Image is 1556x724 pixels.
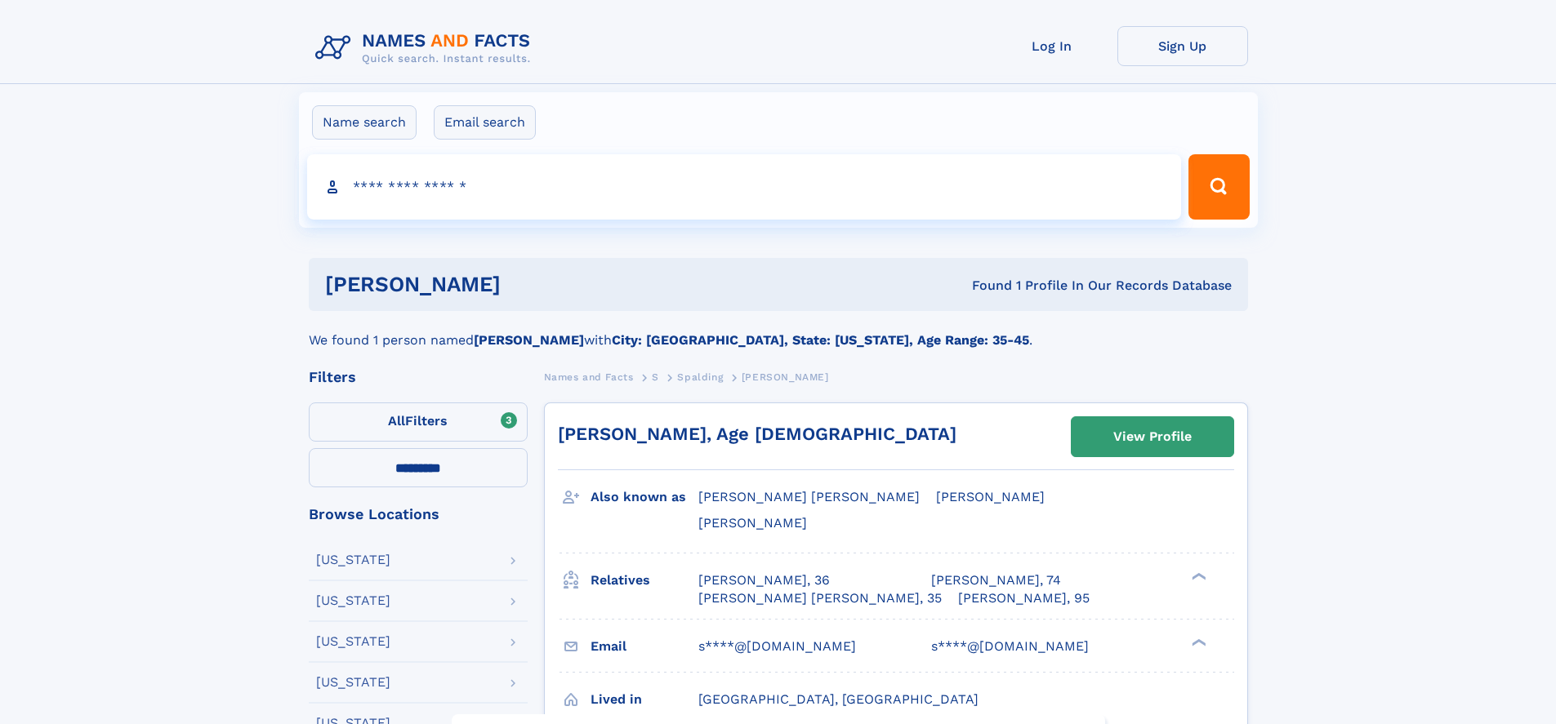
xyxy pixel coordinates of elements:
[309,26,544,70] img: Logo Names and Facts
[474,332,584,348] b: [PERSON_NAME]
[309,311,1248,350] div: We found 1 person named with .
[591,566,698,594] h3: Relatives
[309,370,528,384] div: Filters
[1188,571,1207,581] div: ❯
[1113,418,1192,455] div: View Profile
[316,676,390,689] div: [US_STATE]
[698,571,830,589] a: [PERSON_NAME], 36
[612,332,1029,348] b: City: [GEOGRAPHIC_DATA], State: [US_STATE], Age Range: 35-45
[544,366,634,387] a: Names and Facts
[958,589,1090,607] a: [PERSON_NAME], 95
[677,366,723,387] a: Spalding
[434,105,536,140] label: Email search
[316,594,390,607] div: [US_STATE]
[316,635,390,648] div: [US_STATE]
[698,489,920,504] span: [PERSON_NAME] [PERSON_NAME]
[591,483,698,511] h3: Also known as
[309,507,528,522] div: Browse Locations
[936,489,1045,504] span: [PERSON_NAME]
[312,105,417,140] label: Name search
[698,589,942,607] a: [PERSON_NAME] [PERSON_NAME], 35
[742,371,829,383] span: [PERSON_NAME]
[388,413,405,429] span: All
[652,371,659,383] span: S
[1188,637,1207,647] div: ❯
[698,515,807,531] span: [PERSON_NAME]
[1117,26,1248,66] a: Sign Up
[309,402,528,442] label: Filters
[652,366,659,387] a: S
[591,686,698,713] h3: Lived in
[591,633,698,660] h3: Email
[698,691,979,707] span: [GEOGRAPHIC_DATA], [GEOGRAPHIC_DATA]
[677,371,723,383] span: Spalding
[558,424,956,444] a: [PERSON_NAME], Age [DEMOGRAPHIC_DATA]
[931,571,1061,589] a: [PERSON_NAME], 74
[1072,417,1233,456] a: View Profile
[987,26,1117,66] a: Log In
[316,553,390,566] div: [US_STATE]
[325,274,737,295] h1: [PERSON_NAME]
[736,277,1232,295] div: Found 1 Profile In Our Records Database
[1188,154,1249,220] button: Search Button
[307,154,1182,220] input: search input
